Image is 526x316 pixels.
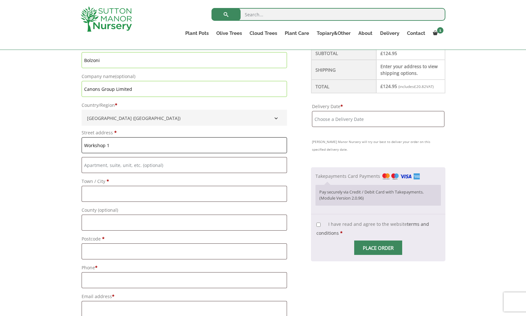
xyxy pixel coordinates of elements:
[281,29,313,38] a: Plant Care
[382,173,420,179] img: Takepayments Card Payments
[403,29,429,38] a: Contact
[355,29,376,38] a: About
[319,189,437,201] p: Pay securely via Credit / Debit Card with Takepayments. (Module Version 2.0.96)
[82,177,287,186] label: Town / City
[340,230,343,236] abbr: required
[380,83,397,89] bdi: 124.95
[414,84,416,89] span: £
[340,103,343,109] abbr: required
[354,241,402,255] input: Place order
[414,84,426,89] span: 20.82
[115,73,135,79] span: (optional)
[429,29,445,38] a: 1
[98,207,118,213] span: (optional)
[82,110,287,126] span: Country/Region
[380,83,383,89] span: £
[82,263,287,272] label: Phone
[85,113,284,123] span: United Kingdom (UK)
[437,27,443,34] span: 1
[311,60,376,80] th: Shipping
[82,292,287,301] label: Email address
[312,138,444,153] small: [PERSON_NAME] Manor Nursery will try our best to deliver your order on this specified delivery date.
[315,173,420,179] label: Takepayments Card Payments
[376,29,403,38] a: Delivery
[376,60,445,80] td: Enter your address to view shipping options.
[82,137,287,153] input: House number and street name
[82,101,287,110] label: Country/Region
[313,29,355,38] a: Topiary&Other
[380,50,383,56] span: £
[311,47,376,60] th: Subtotal
[81,6,132,32] img: logo
[181,29,212,38] a: Plant Pots
[312,111,444,127] input: Choose a Delivery Date
[312,102,444,111] label: Delivery Date
[82,72,287,81] label: Company name
[82,157,287,173] input: Apartment, suite, unit, etc. (optional)
[316,223,321,227] input: I have read and agree to the websiteterms and conditions *
[211,8,445,21] input: Search...
[398,84,434,89] small: (includes VAT)
[380,50,397,56] bdi: 124.95
[82,128,287,137] label: Street address
[82,206,287,215] label: County
[311,80,376,93] th: Total
[316,221,429,236] span: I have read and agree to the website
[212,29,246,38] a: Olive Trees
[82,234,287,243] label: Postcode
[246,29,281,38] a: Cloud Trees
